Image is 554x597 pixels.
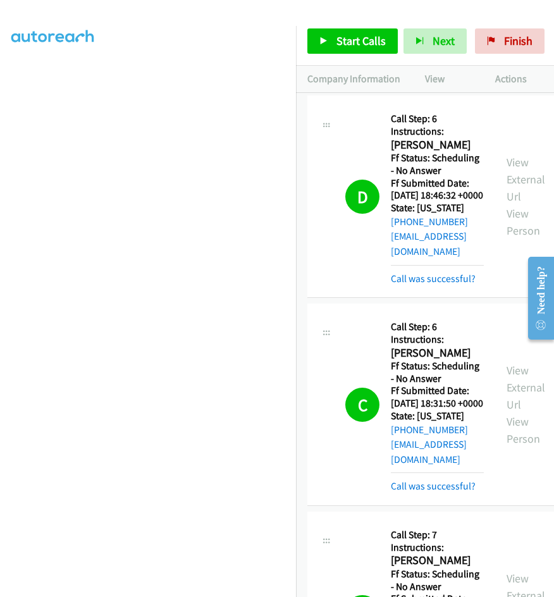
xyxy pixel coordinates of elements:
[391,333,484,346] h5: Instructions:
[475,28,545,54] a: Finish
[391,321,484,333] h5: Call Step: 6
[391,410,484,422] h5: State: [US_STATE]
[504,34,532,48] span: Finish
[391,125,484,138] h5: Instructions:
[403,28,467,54] button: Next
[433,34,455,48] span: Next
[391,216,468,228] a: [PHONE_NUMBER]
[336,34,386,48] span: Start Calls
[507,155,545,204] a: View External Url
[391,138,483,152] h2: [PERSON_NAME]
[495,71,543,87] p: Actions
[391,424,468,436] a: [PHONE_NUMBER]
[391,480,476,492] a: Call was successful?
[391,529,484,541] h5: Call Step: 7
[391,202,484,214] h5: State: [US_STATE]
[517,248,554,348] iframe: Resource Center
[345,180,379,214] h1: D
[391,152,484,176] h5: Ff Status: Scheduling - No Answer
[391,553,483,568] h2: [PERSON_NAME]
[391,273,476,285] a: Call was successful?
[391,568,484,593] h5: Ff Status: Scheduling - No Answer
[391,385,484,409] h5: Ff Submitted Date: [DATE] 18:31:50 +0000
[307,71,402,87] p: Company Information
[391,541,484,554] h5: Instructions:
[391,360,484,385] h5: Ff Status: Scheduling - No Answer
[507,363,545,412] a: View External Url
[307,28,398,54] a: Start Calls
[391,346,483,360] h2: [PERSON_NAME]
[425,71,472,87] p: View
[507,414,540,446] a: View Person
[391,230,467,257] a: [EMAIL_ADDRESS][DOMAIN_NAME]
[391,438,467,465] a: [EMAIL_ADDRESS][DOMAIN_NAME]
[391,177,484,202] h5: Ff Submitted Date: [DATE] 18:46:32 +0000
[345,388,379,422] h1: C
[391,113,484,125] h5: Call Step: 6
[507,206,540,238] a: View Person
